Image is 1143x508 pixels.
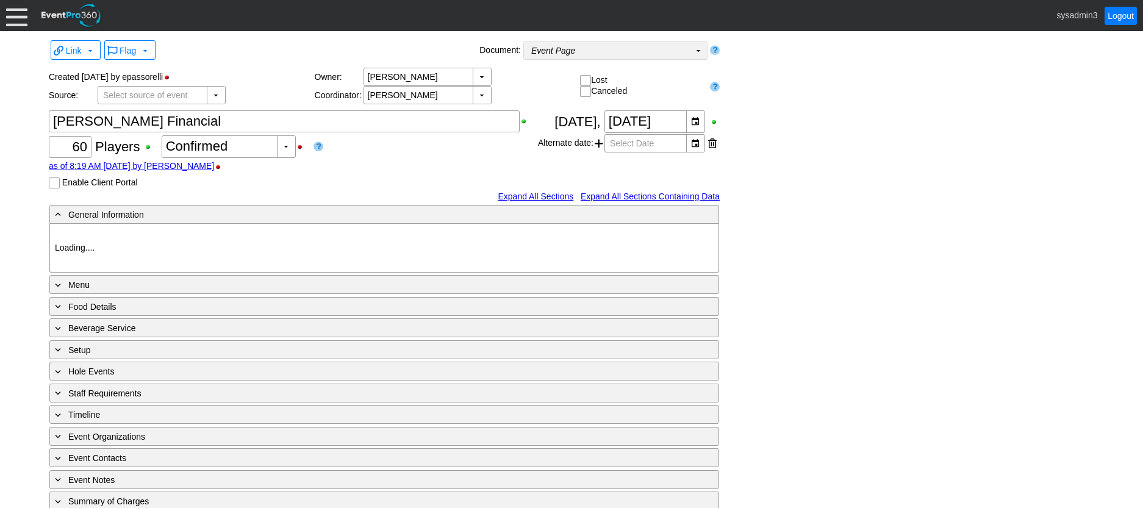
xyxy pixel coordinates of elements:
[62,177,138,187] label: Enable Client Portal
[214,163,228,171] div: Hide Guest Count Stamp when printing; click to show Guest Count Stamp when printing.
[52,407,666,421] div: Timeline
[581,191,720,201] a: Expand All Sections Containing Data
[144,143,158,151] div: Show Guest Count when printing; click to hide Guest Count when printing.
[49,161,214,171] a: as of 8:19 AM [DATE] by [PERSON_NAME]
[580,75,704,98] div: Lost Canceled
[68,453,126,463] span: Event Contacts
[531,46,575,55] i: Event Page
[40,2,103,29] img: EventPro360
[710,118,720,126] div: Show Event Date when printing; click to hide Event Date when printing.
[54,43,96,57] span: Link
[68,280,90,290] span: Menu
[68,345,91,355] span: Setup
[477,41,523,62] div: Document:
[68,496,149,506] span: Summary of Charges
[607,135,656,152] span: Select Date
[52,451,666,465] div: Event Contacts
[52,364,666,378] div: Hole Events
[68,302,116,312] span: Food Details
[52,429,666,443] div: Event Organizations
[49,90,98,100] div: Source:
[68,432,145,442] span: Event Organizations
[708,134,717,152] div: Remove this date
[163,73,177,82] div: Hide Status Bar when printing; click to show Status Bar when printing.
[68,388,142,398] span: Staff Requirements
[52,299,666,313] div: Food Details
[52,277,666,292] div: Menu
[68,410,100,420] span: Timeline
[1105,7,1137,25] a: Logout
[52,386,666,400] div: Staff Requirements
[68,475,115,485] span: Event Notes
[315,90,364,100] div: Coordinator:
[68,367,114,376] span: Hole Events
[101,87,190,104] span: Select source of event
[520,117,534,126] div: Show Event Title when printing; click to hide Event Title when printing.
[49,68,315,86] div: Created [DATE] by epassorelli
[315,72,364,82] div: Owner:
[95,139,140,154] span: Players
[52,494,666,508] div: Summary of Charges
[1057,10,1098,20] span: sysadmin3
[538,133,720,154] div: Alternate date:
[120,46,136,55] span: Flag
[6,5,27,26] div: Menu: Click or 'Crtl+M' to toggle menu open/close
[52,207,666,221] div: General Information
[68,210,144,220] span: General Information
[498,191,573,201] a: Expand All Sections
[52,321,666,335] div: Beverage Service
[595,134,603,152] span: Add another alternate date
[296,143,310,151] div: Hide Guest Count Status when printing; click to show Guest Count Status when printing.
[68,323,136,333] span: Beverage Service
[66,46,82,55] span: Link
[52,473,666,487] div: Event Notes
[554,114,600,129] span: [DATE],
[52,343,666,357] div: Setup
[55,241,714,254] p: Loading....
[107,43,150,57] span: Flag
